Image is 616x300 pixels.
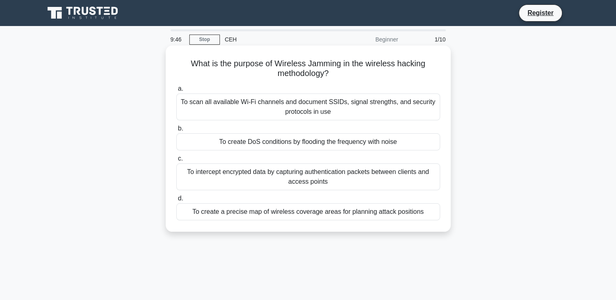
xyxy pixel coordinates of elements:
div: To create a precise map of wireless coverage areas for planning attack positions [176,203,440,220]
div: CEH [220,31,332,48]
div: To intercept encrypted data by capturing authentication packets between clients and access points [176,163,440,190]
a: Stop [189,35,220,45]
div: 9:46 [166,31,189,48]
span: d. [178,195,183,202]
span: c. [178,155,183,162]
div: To scan all available Wi-Fi channels and document SSIDs, signal strengths, and security protocols... [176,93,440,120]
span: a. [178,85,183,92]
div: Beginner [332,31,403,48]
span: b. [178,125,183,132]
a: Register [522,8,558,18]
div: To create DoS conditions by flooding the frequency with noise [176,133,440,150]
h5: What is the purpose of Wireless Jamming in the wireless hacking methodology? [175,59,441,79]
div: 1/10 [403,31,451,48]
